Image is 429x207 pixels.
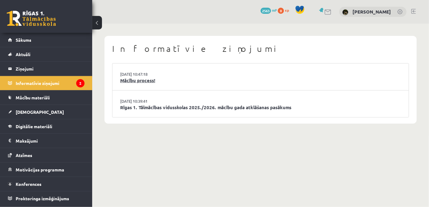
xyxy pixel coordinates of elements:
[16,196,69,201] span: Proktoringa izmēģinājums
[8,47,85,61] a: Aktuāli
[112,44,409,54] h1: Informatīvie ziņojumi
[352,9,391,15] a: [PERSON_NAME]
[8,191,85,205] a: Proktoringa izmēģinājums
[16,181,41,187] span: Konferences
[16,95,50,100] span: Mācību materiāli
[8,148,85,162] a: Atzīmes
[16,37,31,43] span: Sākums
[16,167,64,172] span: Motivācijas programma
[278,8,284,14] span: 0
[16,109,64,115] span: [DEMOGRAPHIC_DATA]
[16,124,52,129] span: Digitālie materiāli
[8,33,85,47] a: Sākums
[278,8,292,13] a: 0 xp
[8,177,85,191] a: Konferences
[16,152,32,158] span: Atzīmes
[261,8,271,14] span: 2563
[16,76,85,90] legend: Informatīvie ziņojumi
[16,62,85,76] legend: Ziņojumi
[16,52,30,57] span: Aktuāli
[7,11,56,26] a: Rīgas 1. Tālmācības vidusskola
[8,62,85,76] a: Ziņojumi
[120,98,166,104] a: [DATE] 10:39:41
[285,8,289,13] span: xp
[120,77,401,84] a: Mācību process!
[120,104,401,111] a: Rīgas 1. Tālmācības vidusskolas 2025./2026. mācību gada atklāšanas pasākums
[76,79,85,87] i: 2
[8,105,85,119] a: [DEMOGRAPHIC_DATA]
[8,119,85,133] a: Digitālie materiāli
[342,9,348,15] img: Ričards Jansons
[120,71,166,77] a: [DATE] 10:47:18
[8,90,85,105] a: Mācību materiāli
[8,76,85,90] a: Informatīvie ziņojumi2
[272,8,277,13] span: mP
[16,134,85,148] legend: Maksājumi
[8,134,85,148] a: Maksājumi
[261,8,277,13] a: 2563 mP
[8,163,85,177] a: Motivācijas programma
